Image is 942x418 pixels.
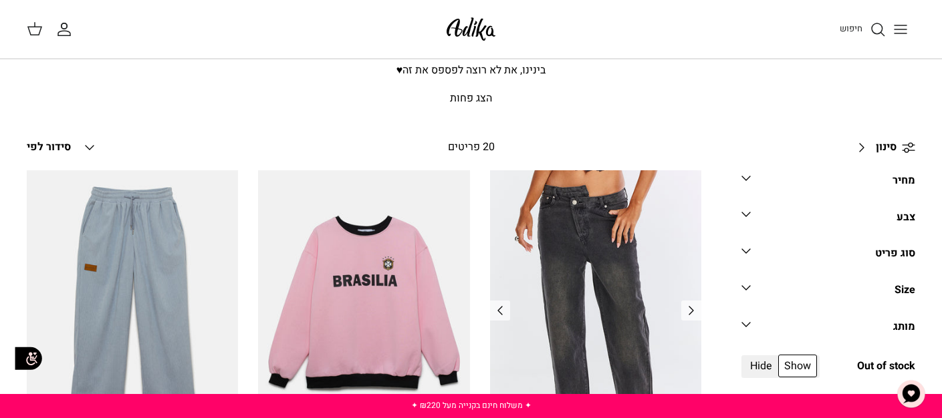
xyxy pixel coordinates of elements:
[891,374,931,414] button: צ'אט
[382,45,394,61] span: 15
[741,243,915,273] a: סוג פריט
[27,90,915,108] p: הצג פחות
[875,245,915,262] div: סוג פריט
[876,139,897,156] span: סינון
[895,282,915,299] div: Size
[741,206,915,236] a: צבע
[10,340,47,377] img: accessibility_icon02.svg
[886,15,915,44] button: Toggle menu
[840,21,886,37] a: חיפוש
[27,139,71,155] span: סידור לפי
[27,133,98,162] button: סידור לפי
[402,45,588,61] span: כל הפיסים החדשים שנחתו באתר עכשיו ב-
[411,399,532,411] a: ✦ משלוח חינם בקנייה מעל ₪220 ✦
[396,62,546,78] span: בינינו, את לא רוצה לפספס את זה♥
[741,317,915,347] a: מותג
[364,139,579,156] div: 20 פריטים
[897,209,915,226] div: צבע
[857,358,915,375] span: Out of stock
[849,132,915,164] a: סינון
[840,22,862,35] span: חיפוש
[490,300,510,321] a: Previous
[354,45,402,61] span: % הנחה.
[778,355,817,377] span: Show
[741,170,915,200] a: מחיר
[443,13,499,45] img: Adika IL
[56,21,78,37] a: החשבון שלי
[893,319,915,336] div: מותג
[741,280,915,310] a: Size
[893,172,915,190] div: מחיר
[744,355,778,377] span: Hide
[681,300,701,321] a: Previous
